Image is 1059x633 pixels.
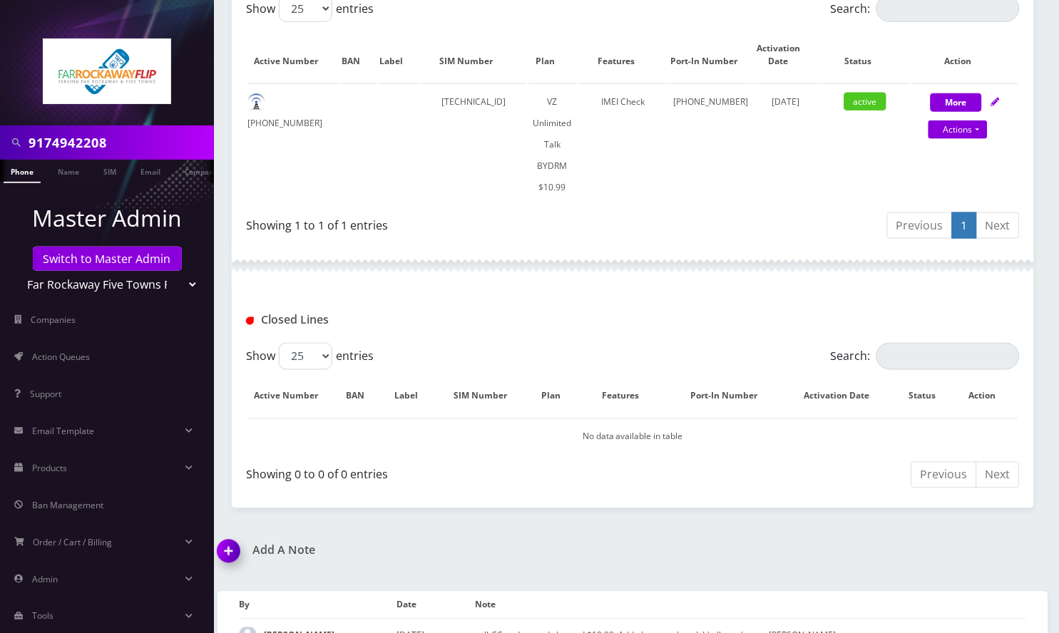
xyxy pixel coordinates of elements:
a: Next [976,212,1020,239]
a: Previous [911,462,977,488]
th: SIM Number: activate to sort column ascending [420,28,527,82]
th: Active Number: activate to sort column descending [247,376,339,417]
th: SIM Number: activate to sort column ascending [441,376,534,417]
th: Active Number: activate to sort column ascending [247,28,339,82]
span: Support [30,388,61,400]
h1: Closed Lines [246,314,490,327]
a: Next [976,462,1020,488]
img: Far Rockaway Five Towns Flip [43,38,171,104]
label: Search: [831,343,1020,370]
a: 1 [952,212,977,239]
td: VZ Unlimited Talk BYDRM $10.99 [528,83,576,205]
th: Status: activate to sort column ascending [820,28,911,82]
div: Showing 0 to 0 of 0 entries [246,460,623,483]
span: Action Queues [32,351,90,363]
a: Switch to Master Admin [33,247,182,271]
span: Email Template [32,425,94,437]
th: Port-In Number: activate to sort column ascending [670,28,752,82]
th: Action: activate to sort column ascending [912,28,1018,82]
a: Phone [4,160,41,183]
th: By [239,592,397,619]
a: Actions [928,120,988,139]
th: Activation Date: activate to sort column ascending [753,28,818,82]
th: Features: activate to sort column ascending [578,28,670,82]
td: [PHONE_NUMBER] [670,83,752,205]
a: Email [133,160,168,182]
th: Port-In Number: activate to sort column ascending [675,376,787,417]
a: Previous [887,212,953,239]
img: Closed Lines [246,317,254,325]
th: Label: activate to sort column ascending [378,28,419,82]
span: Order / Cart / Billing [34,536,113,548]
th: Plan: activate to sort column ascending [536,376,581,417]
th: Features: activate to sort column ascending [583,376,674,417]
span: Ban Management [32,499,103,511]
td: No data available in table [247,418,1018,455]
select: Showentries [279,343,332,370]
th: Status: activate to sort column ascending [901,376,959,417]
span: Companies [31,314,76,326]
a: SIM [96,160,123,182]
th: Date [397,592,476,619]
span: [DATE] [772,96,799,108]
th: Action : activate to sort column ascending [961,376,1018,417]
th: Label: activate to sort column ascending [387,376,439,417]
div: Showing 1 to 1 of 1 entries [246,211,623,234]
th: Activation Date: activate to sort column ascending [789,376,900,417]
th: BAN: activate to sort column ascending [340,376,386,417]
a: Add A Note [218,544,623,557]
input: Search: [876,343,1020,370]
span: Tools [32,610,53,622]
span: Admin [32,573,58,585]
th: BAN: activate to sort column ascending [340,28,377,82]
a: Name [51,160,86,182]
span: active [844,93,886,110]
input: Search in Company [29,129,210,156]
span: Products [32,462,67,474]
td: [PHONE_NUMBER] [247,83,339,205]
label: Show entries [246,343,374,370]
button: More [931,93,982,112]
img: default.png [247,93,265,111]
a: Company [178,160,225,182]
div: IMEI Check [578,91,670,113]
th: Plan: activate to sort column ascending [528,28,576,82]
th: Note [476,592,1028,619]
td: [TECHNICAL_ID] [420,83,527,205]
